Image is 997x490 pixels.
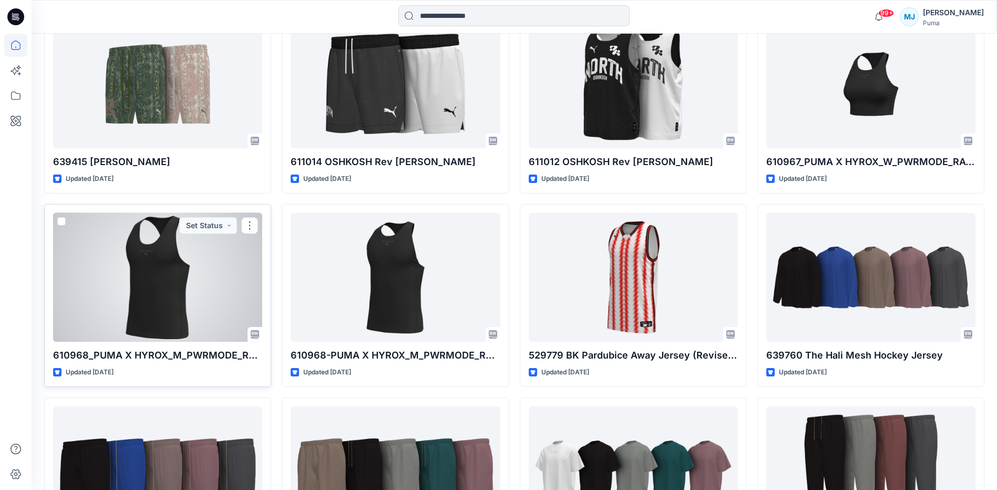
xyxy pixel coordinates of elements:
a: 639415 Dylan Mesh Short [53,19,262,148]
a: 610968-PUMA X HYROX_M_PWRMODE_RACE_TEE_V1 [291,213,500,342]
a: 610967_PUMA X HYROX_W_PWRMODE_RACE_TEE [766,19,975,148]
a: 610968_PUMA X HYROX_M_PWRMODE_RACE_TEE_V2 [53,213,262,342]
p: 610967_PUMA X HYROX_W_PWRMODE_RACE_TEE [766,155,975,169]
a: 611012 OSHKOSH Rev Jersey Jr [529,19,738,148]
p: Updated [DATE] [66,367,114,378]
a: 611014 OSHKOSH Rev Jersey Jr [291,19,500,148]
div: [PERSON_NAME] [923,6,984,19]
p: Updated [DATE] [541,173,589,185]
span: 99+ [878,9,894,17]
p: Updated [DATE] [303,173,351,185]
a: 639760 The Hali Mesh Hockey Jersey [766,213,975,342]
p: Updated [DATE] [779,173,827,185]
div: MJ [900,7,919,26]
p: 610968-PUMA X HYROX_M_PWRMODE_RACE_TEE_V1 [291,348,500,363]
p: 611012 OSHKOSH Rev [PERSON_NAME] [529,155,738,169]
p: Updated [DATE] [66,173,114,185]
a: 529779 BK Pardubice Away Jersey (Revised 9-Sep) [529,213,738,342]
p: 639760 The Hali Mesh Hockey Jersey [766,348,975,363]
p: 529779 BK Pardubice Away Jersey (Revised 9-Sep) [529,348,738,363]
p: 611014 OSHKOSH Rev [PERSON_NAME] [291,155,500,169]
p: Updated [DATE] [303,367,351,378]
p: Updated [DATE] [541,367,589,378]
p: 639415 [PERSON_NAME] [53,155,262,169]
p: Updated [DATE] [779,367,827,378]
div: Puma [923,19,984,27]
p: 610968_PUMA X HYROX_M_PWRMODE_RACE_TEE_V2 [53,348,262,363]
